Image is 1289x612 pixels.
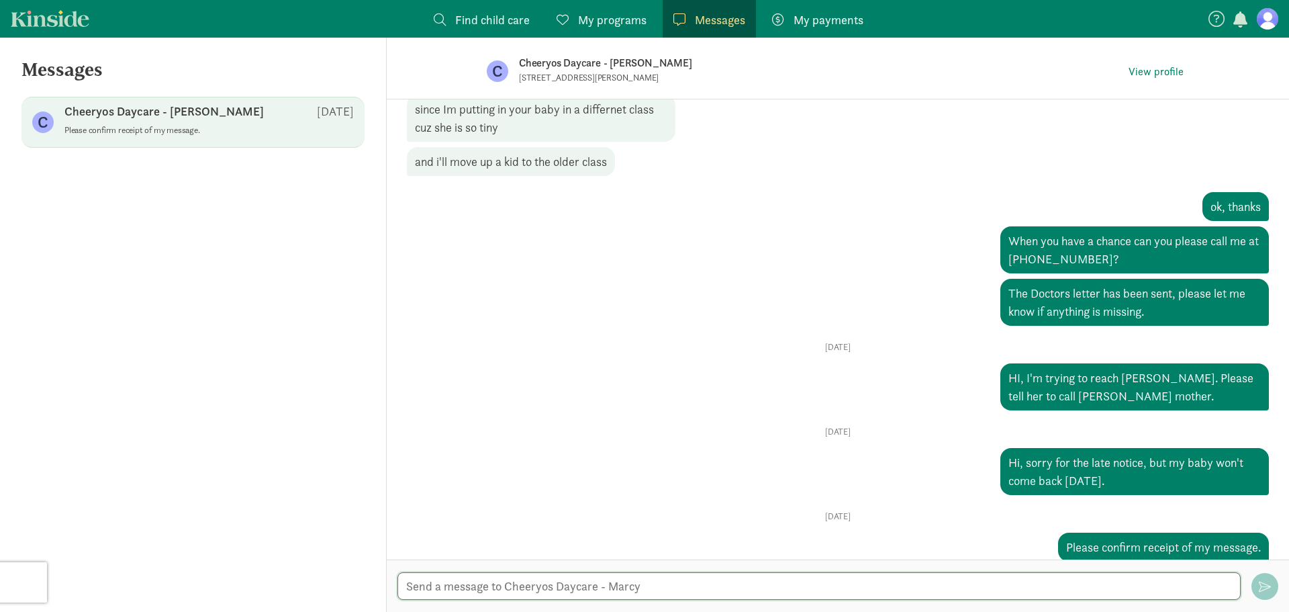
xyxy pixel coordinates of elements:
p: Cheeryos Daycare - [PERSON_NAME] [519,54,942,73]
div: The Doctors letter has been sent, please let me know if anything is missing. [1000,279,1269,326]
span: View profile [1129,64,1184,80]
span: My payments [794,11,863,29]
p: [DATE] [317,103,354,120]
div: and i'll move up a kid to the older class [407,147,615,176]
p: [DATE] [407,427,1269,437]
span: Find child care [455,11,530,29]
span: My programs [578,11,647,29]
div: Please confirm receipt of my message. [1058,533,1269,562]
div: since Im putting in your baby in a differnet class cuz she is so tiny [407,95,675,142]
a: Kinside [11,10,89,27]
div: When you have a chance can you please call me at [PHONE_NUMBER]? [1000,226,1269,273]
p: [DATE] [407,511,1269,522]
figure: C [32,112,54,133]
button: View profile [1123,62,1189,81]
p: [STREET_ADDRESS][PERSON_NAME] [519,73,848,83]
figure: C [487,60,508,82]
p: Cheeryos Daycare - [PERSON_NAME] [64,103,264,120]
p: Please confirm receipt of my message. [64,125,354,136]
p: [DATE] [407,342,1269,353]
span: Messages [695,11,745,29]
div: ok, thanks [1202,192,1269,221]
div: Hi, sorry for the late notice, but my baby won't come back [DATE]. [1000,448,1269,495]
div: HI, I'm trying to reach [PERSON_NAME]. Please tell her to call [PERSON_NAME] mother. [1000,363,1269,410]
